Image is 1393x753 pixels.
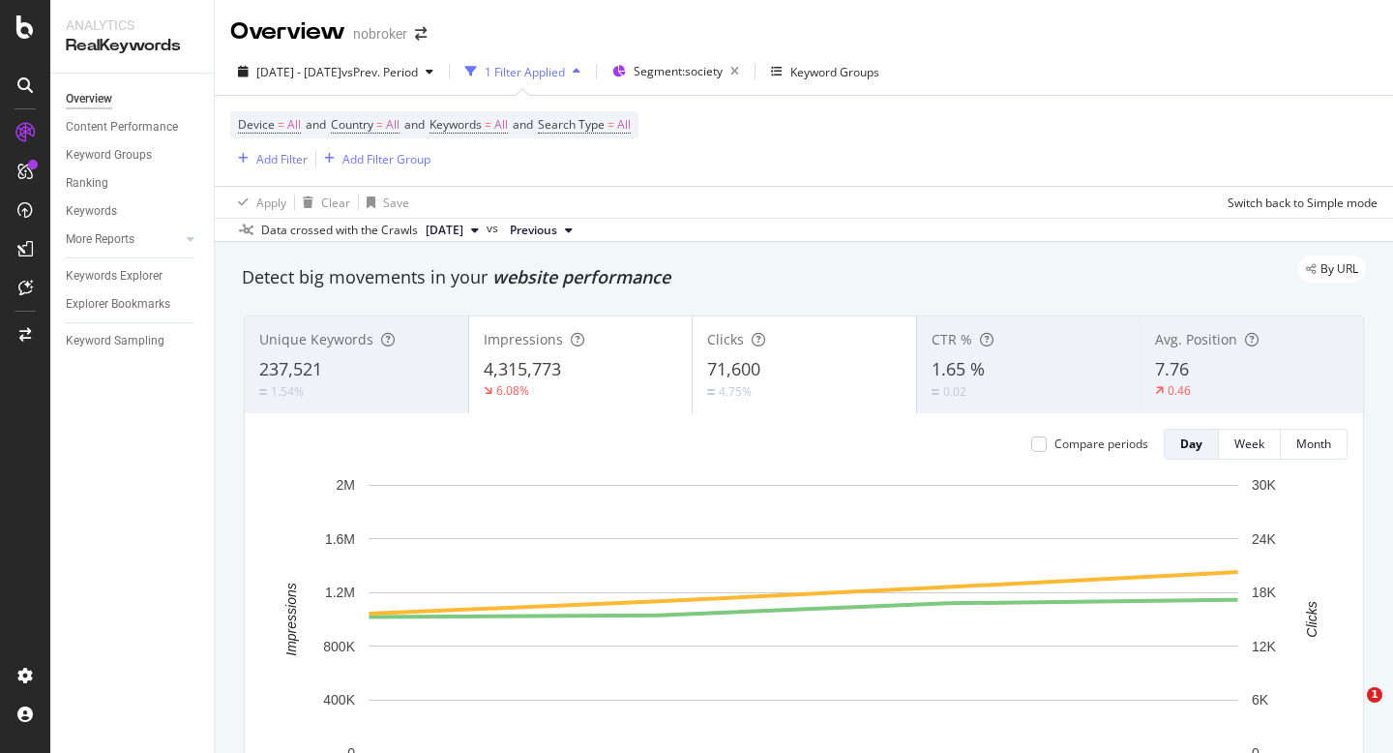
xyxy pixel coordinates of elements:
[325,585,355,600] text: 1.2M
[230,15,345,48] div: Overview
[383,195,409,211] div: Save
[510,222,557,239] span: Previous
[1296,436,1331,452] div: Month
[496,382,529,399] div: 6.08%
[487,220,502,237] span: vs
[316,147,430,170] button: Add Filter Group
[485,116,491,133] span: =
[1252,531,1277,547] text: 24K
[66,117,178,137] div: Content Performance
[513,116,533,133] span: and
[1155,330,1237,348] span: Avg. Position
[1252,639,1277,654] text: 12K
[323,692,355,708] text: 400K
[230,187,286,218] button: Apply
[386,111,400,138] span: All
[707,389,715,395] img: Equal
[337,477,355,493] text: 2M
[932,389,939,395] img: Equal
[1219,429,1281,460] button: Week
[1320,263,1358,275] span: By URL
[458,56,588,87] button: 1 Filter Applied
[1367,687,1382,703] span: 1
[66,266,163,286] div: Keywords Explorer
[932,357,985,380] span: 1.65 %
[287,111,301,138] span: All
[1220,187,1378,218] button: Switch back to Simple mode
[256,64,341,80] span: [DATE] - [DATE]
[66,294,200,315] a: Explorer Bookmarks
[763,56,887,87] button: Keyword Groups
[932,330,972,348] span: CTR %
[331,116,373,133] span: Country
[66,15,198,35] div: Analytics
[1164,429,1219,460] button: Day
[66,201,117,222] div: Keywords
[259,389,267,395] img: Equal
[1054,436,1148,452] div: Compare periods
[230,147,308,170] button: Add Filter
[256,195,286,211] div: Apply
[1281,429,1348,460] button: Month
[1298,256,1366,283] div: legacy label
[1234,436,1264,452] div: Week
[278,116,284,133] span: =
[230,56,441,87] button: [DATE] - [DATE]vsPrev. Period
[323,639,355,654] text: 800K
[1304,601,1319,637] text: Clicks
[306,116,326,133] span: and
[66,331,200,351] a: Keyword Sampling
[376,116,383,133] span: =
[707,357,760,380] span: 71,600
[707,330,744,348] span: Clicks
[261,222,418,239] div: Data crossed with the Crawls
[259,357,322,380] span: 237,521
[353,24,407,44] div: nobroker
[634,63,723,79] span: Segment: society
[484,357,561,380] span: 4,315,773
[66,145,152,166] div: Keyword Groups
[66,229,181,250] a: More Reports
[66,331,164,351] div: Keyword Sampling
[66,229,134,250] div: More Reports
[404,116,425,133] span: and
[325,531,355,547] text: 1.6M
[359,187,409,218] button: Save
[1168,382,1191,399] div: 0.46
[295,187,350,218] button: Clear
[256,151,308,167] div: Add Filter
[321,195,350,211] div: Clear
[66,201,200,222] a: Keywords
[484,330,563,348] span: Impressions
[66,117,200,137] a: Content Performance
[418,219,487,242] button: [DATE]
[1180,436,1202,452] div: Day
[66,173,108,194] div: Ranking
[66,35,198,57] div: RealKeywords
[494,111,508,138] span: All
[426,222,463,239] span: 2025 Sep. 1st
[238,116,275,133] span: Device
[790,64,879,80] div: Keyword Groups
[719,383,752,400] div: 4.75%
[66,173,200,194] a: Ranking
[66,89,112,109] div: Overview
[66,294,170,315] div: Explorer Bookmarks
[608,116,614,133] span: =
[271,383,304,400] div: 1.54%
[1327,687,1374,734] iframe: Intercom live chat
[1252,477,1277,493] text: 30K
[1155,357,1189,380] span: 7.76
[1252,692,1269,708] text: 6K
[66,89,200,109] a: Overview
[341,64,418,80] span: vs Prev. Period
[943,383,966,400] div: 0.02
[66,145,200,166] a: Keyword Groups
[415,27,427,41] div: arrow-right-arrow-left
[502,219,580,242] button: Previous
[1252,585,1277,600] text: 18K
[1228,195,1378,211] div: Switch back to Simple mode
[538,116,605,133] span: Search Type
[283,583,299,655] text: Impressions
[342,151,430,167] div: Add Filter Group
